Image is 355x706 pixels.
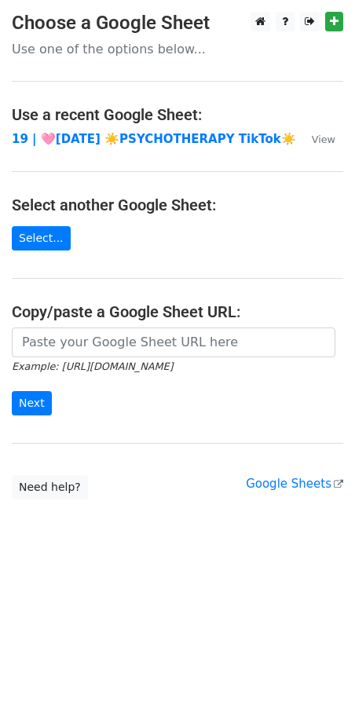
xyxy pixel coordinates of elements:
[12,391,52,415] input: Next
[12,196,343,214] h4: Select another Google Sheet:
[246,477,343,491] a: Google Sheets
[12,302,343,321] h4: Copy/paste a Google Sheet URL:
[12,41,343,57] p: Use one of the options below...
[12,12,343,35] h3: Choose a Google Sheet
[296,132,335,146] a: View
[12,475,88,499] a: Need help?
[12,327,335,357] input: Paste your Google Sheet URL here
[12,132,296,146] a: 19 | 🩷[DATE] ☀️PSYCHOTHERAPY TikTok☀️
[12,360,173,372] small: Example: [URL][DOMAIN_NAME]
[12,226,71,251] a: Select...
[312,134,335,145] small: View
[12,105,343,124] h4: Use a recent Google Sheet:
